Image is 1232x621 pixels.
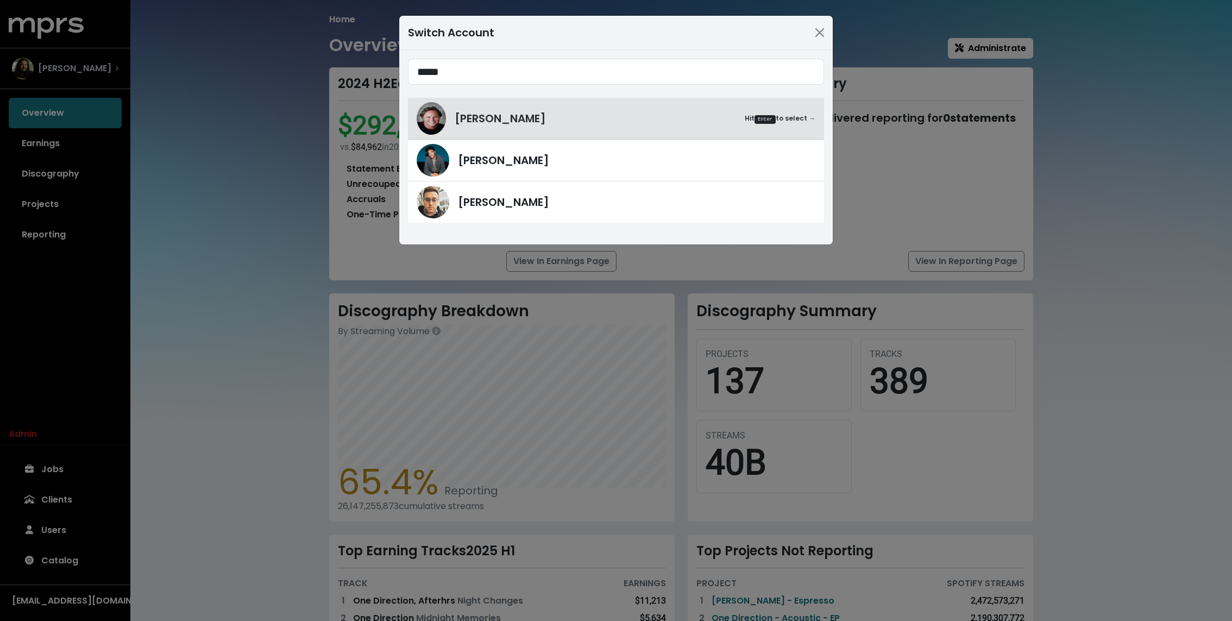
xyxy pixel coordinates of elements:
[458,152,549,168] span: [PERSON_NAME]
[745,114,815,124] small: Hit to select →
[755,115,776,124] kbd: Enter
[417,186,449,218] img: Scott Effman
[455,110,546,127] span: [PERSON_NAME]
[811,24,828,41] button: Close
[408,140,824,181] a: Scott Harris[PERSON_NAME]
[408,59,824,85] input: Search accounts
[408,98,824,140] a: Scott Hendricks[PERSON_NAME]HitEnterto select →
[417,144,449,177] img: Scott Harris
[458,194,549,210] span: [PERSON_NAME]
[408,181,824,223] a: Scott Effman[PERSON_NAME]
[417,102,446,135] img: Scott Hendricks
[408,24,494,41] div: Switch Account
